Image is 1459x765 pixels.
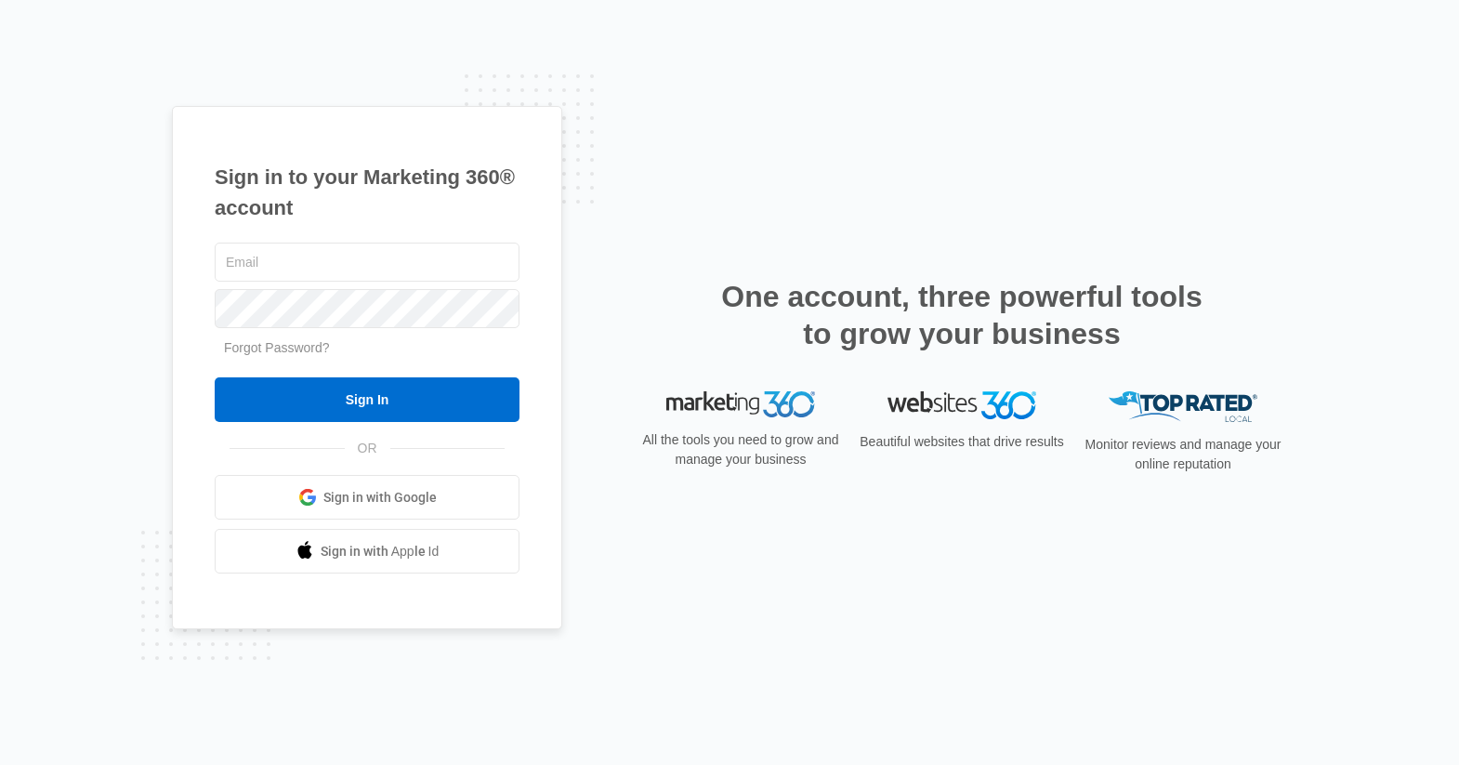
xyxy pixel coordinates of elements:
[666,391,815,417] img: Marketing 360
[637,430,845,469] p: All the tools you need to grow and manage your business
[224,340,330,355] a: Forgot Password?
[858,432,1066,452] p: Beautiful websites that drive results
[345,439,390,458] span: OR
[215,529,519,574] a: Sign in with Apple Id
[716,278,1208,352] h2: One account, three powerful tools to grow your business
[215,243,519,282] input: Email
[321,542,440,561] span: Sign in with Apple Id
[215,162,519,223] h1: Sign in to your Marketing 360® account
[323,488,437,508] span: Sign in with Google
[887,391,1036,418] img: Websites 360
[215,377,519,422] input: Sign In
[215,475,519,520] a: Sign in with Google
[1109,391,1257,422] img: Top Rated Local
[1079,435,1287,474] p: Monitor reviews and manage your online reputation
